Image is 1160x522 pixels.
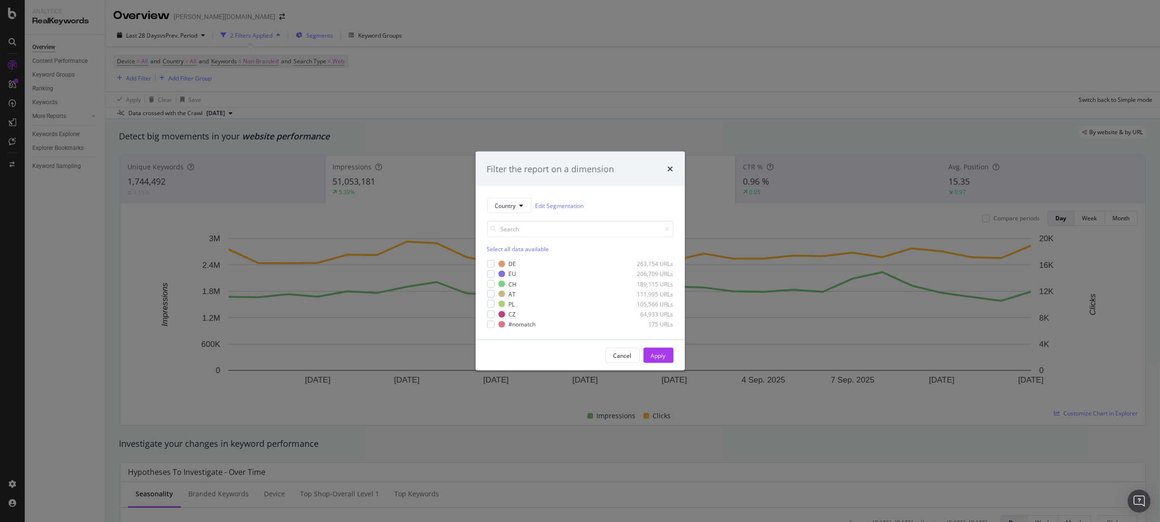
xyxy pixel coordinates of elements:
[627,310,673,318] div: 64,933 URLs
[614,351,632,359] div: Cancel
[509,290,516,298] div: AT
[509,320,536,328] div: #nomatch
[487,221,673,237] input: Search
[487,245,673,253] div: Select all data available
[1128,490,1150,512] div: Open Intercom Messenger
[476,151,685,371] div: modal
[627,320,673,328] div: 175 URLs
[627,260,673,268] div: 263,154 URLs
[495,201,516,209] span: Country
[627,270,673,278] div: 206,709 URLs
[627,280,673,288] div: 189,115 URLs
[627,300,673,308] div: 105,566 URLs
[509,270,517,278] div: EU
[651,351,666,359] div: Apply
[627,290,673,298] div: 111,995 URLs
[487,163,614,175] div: Filter the report on a dimension
[605,348,640,363] button: Cancel
[668,163,673,175] div: times
[487,198,532,213] button: Country
[509,260,517,268] div: DE
[509,300,515,308] div: PL
[643,348,673,363] button: Apply
[509,310,516,318] div: CZ
[536,200,584,210] a: Edit Segmentation
[509,280,517,288] div: CH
